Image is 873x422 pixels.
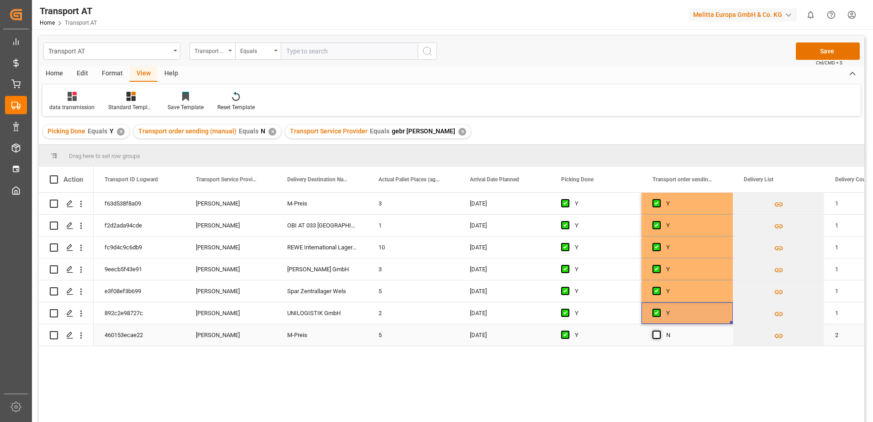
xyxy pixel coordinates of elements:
[240,45,271,55] div: Equals
[95,66,130,82] div: Format
[370,127,389,135] span: Equals
[575,303,631,324] div: Y
[185,324,276,346] div: [PERSON_NAME]
[94,324,185,346] div: 460153ecae22
[368,324,459,346] div: 5
[666,237,722,258] div: Y
[261,127,265,135] span: N
[575,325,631,346] div: Y
[105,176,158,183] span: Transport ID Logward
[276,193,368,214] div: M-Preis
[575,193,631,214] div: Y
[63,175,83,184] div: Action
[196,176,257,183] span: Transport Service Provider
[39,193,94,215] div: Press SPACE to select this row.
[39,66,70,82] div: Home
[459,193,550,214] div: [DATE]
[816,59,842,66] span: Ctrl/CMD + S
[575,215,631,236] div: Y
[268,128,276,136] div: ✕
[39,237,94,258] div: Press SPACE to select this row.
[43,42,180,60] button: open menu
[575,259,631,280] div: Y
[459,237,550,258] div: [DATE]
[94,215,185,236] div: f2d2ada94cde
[276,237,368,258] div: REWE International Lager- und
[94,237,185,258] div: fc9d4c9c6db9
[276,324,368,346] div: M-Preis
[185,302,276,324] div: [PERSON_NAME]
[379,176,440,183] span: Actual Pallet Places (aggregation)
[276,258,368,280] div: [PERSON_NAME] GmbH
[689,8,797,21] div: Melitta Europa GmbH & Co. KG
[185,237,276,258] div: [PERSON_NAME]
[217,103,255,111] div: Reset Template
[110,127,114,135] span: Y
[835,176,871,183] span: Delivery Count
[368,193,459,214] div: 3
[561,176,594,183] span: Picking Done
[666,259,722,280] div: Y
[276,280,368,302] div: Spar Zentrallager Wels
[575,237,631,258] div: Y
[368,237,459,258] div: 10
[666,193,722,214] div: Y
[185,215,276,236] div: [PERSON_NAME]
[69,153,140,159] span: Drag here to set row groups
[276,215,368,236] div: OBI AT 033 [GEOGRAPHIC_DATA]
[666,281,722,302] div: Y
[130,66,158,82] div: View
[40,4,97,18] div: Transport AT
[281,42,418,60] input: Type to search
[418,42,437,60] button: search button
[368,215,459,236] div: 1
[94,302,185,324] div: 892c2e98727c
[185,258,276,280] div: [PERSON_NAME]
[48,45,170,56] div: Transport AT
[459,302,550,324] div: [DATE]
[88,127,107,135] span: Equals
[470,176,519,183] span: Arrival Date Planned
[235,42,281,60] button: open menu
[49,103,95,111] div: data transmission
[800,5,821,25] button: show 0 new notifications
[195,45,226,55] div: Transport Service Provider
[276,302,368,324] div: UNILOGISTIK GmbH
[458,128,466,136] div: ✕
[459,215,550,236] div: [DATE]
[368,280,459,302] div: 5
[40,20,55,26] a: Home
[368,302,459,324] div: 2
[459,324,550,346] div: [DATE]
[94,193,185,214] div: f63d538f8a09
[117,128,125,136] div: ✕
[368,258,459,280] div: 3
[185,193,276,214] div: [PERSON_NAME]
[575,281,631,302] div: Y
[287,176,348,183] span: Delivery Destination Name
[39,215,94,237] div: Press SPACE to select this row.
[39,258,94,280] div: Press SPACE to select this row.
[138,127,237,135] span: Transport order sending (manual)
[94,280,185,302] div: e3f08ef3b699
[744,176,773,183] span: Delivery List
[39,280,94,302] div: Press SPACE to select this row.
[459,258,550,280] div: [DATE]
[47,127,85,135] span: Picking Done
[189,42,235,60] button: open menu
[39,324,94,346] div: Press SPACE to select this row.
[459,280,550,302] div: [DATE]
[158,66,185,82] div: Help
[94,258,185,280] div: 9eecb5f43e91
[290,127,368,135] span: Transport Service Provider
[70,66,95,82] div: Edit
[689,6,800,23] button: Melitta Europa GmbH & Co. KG
[185,280,276,302] div: [PERSON_NAME]
[796,42,860,60] button: Save
[666,303,722,324] div: Y
[821,5,841,25] button: Help Center
[39,302,94,324] div: Press SPACE to select this row.
[666,325,722,346] div: N
[392,127,455,135] span: gebr [PERSON_NAME]
[108,103,154,111] div: Standard Templates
